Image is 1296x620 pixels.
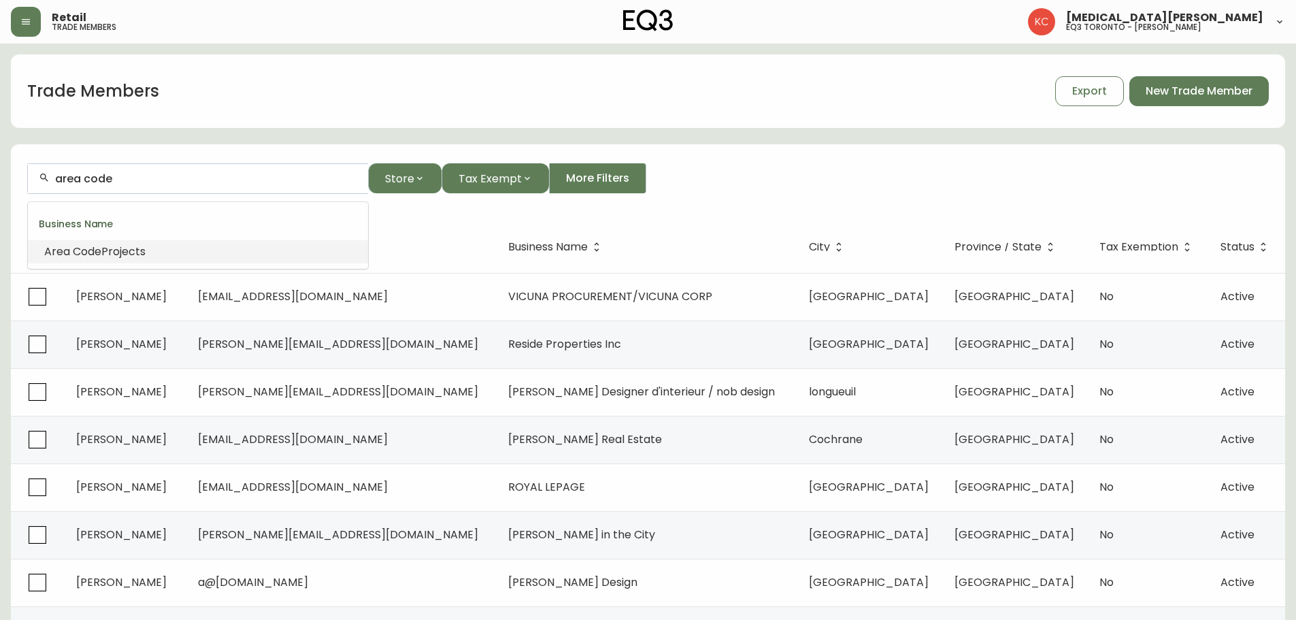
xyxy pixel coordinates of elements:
[1220,479,1255,495] span: Active
[1146,84,1252,99] span: New Trade Member
[1055,76,1124,106] button: Export
[508,289,712,304] span: VICUNA PROCUREMENT/VICUNA CORP
[1220,336,1255,352] span: Active
[52,23,116,31] h5: trade members
[1099,243,1178,251] span: Tax Exemption
[566,171,629,186] span: More Filters
[954,574,1074,590] span: [GEOGRAPHIC_DATA]
[385,170,414,187] span: Store
[508,243,588,251] span: Business Name
[459,170,522,187] span: Tax Exempt
[809,479,929,495] span: [GEOGRAPHIC_DATA]
[954,431,1074,447] span: [GEOGRAPHIC_DATA]
[76,336,167,352] span: [PERSON_NAME]
[1099,241,1196,253] span: Tax Exemption
[1220,289,1255,304] span: Active
[52,12,86,23] span: Retail
[1220,431,1255,447] span: Active
[76,479,167,495] span: [PERSON_NAME]
[508,241,605,253] span: Business Name
[76,289,167,304] span: [PERSON_NAME]
[809,241,848,253] span: City
[28,208,368,240] div: Business Name
[809,431,863,447] span: Cochrane
[101,244,146,259] span: Projects
[44,244,70,259] span: Area
[1066,12,1263,23] span: [MEDICAL_DATA][PERSON_NAME]
[1220,527,1255,542] span: Active
[809,384,856,399] span: longueuil
[76,574,167,590] span: [PERSON_NAME]
[1129,76,1269,106] button: New Trade Member
[954,336,1074,352] span: [GEOGRAPHIC_DATA]
[809,243,830,251] span: City
[623,10,674,31] img: logo
[954,479,1074,495] span: [GEOGRAPHIC_DATA]
[1220,243,1255,251] span: Status
[55,172,357,185] input: Search
[1066,23,1201,31] h5: eq3 toronto - [PERSON_NAME]
[1099,431,1114,447] span: No
[508,384,775,399] span: [PERSON_NAME] Designer d'interieur / nob design
[508,431,662,447] span: [PERSON_NAME] Real Estate
[954,384,1074,399] span: [GEOGRAPHIC_DATA]
[809,289,929,304] span: [GEOGRAPHIC_DATA]
[198,336,478,352] span: [PERSON_NAME][EMAIL_ADDRESS][DOMAIN_NAME]
[198,527,478,542] span: [PERSON_NAME][EMAIL_ADDRESS][DOMAIN_NAME]
[809,336,929,352] span: [GEOGRAPHIC_DATA]
[1099,479,1114,495] span: No
[76,384,167,399] span: [PERSON_NAME]
[1072,84,1107,99] span: Export
[1220,384,1255,399] span: Active
[368,163,442,193] button: Store
[1099,336,1114,352] span: No
[1099,527,1114,542] span: No
[1099,289,1114,304] span: No
[76,431,167,447] span: [PERSON_NAME]
[549,163,646,193] button: More Filters
[442,163,549,193] button: Tax Exempt
[508,479,585,495] span: ROYAL LEPAGE
[27,80,159,103] h1: Trade Members
[198,431,388,447] span: [EMAIL_ADDRESS][DOMAIN_NAME]
[954,241,1059,253] span: Province / State
[508,336,621,352] span: Reside Properties Inc
[508,527,655,542] span: [PERSON_NAME] in the City
[508,574,637,590] span: [PERSON_NAME] Design
[1028,8,1055,35] img: 6487344ffbf0e7f3b216948508909409
[954,243,1042,251] span: Province / State
[1220,574,1255,590] span: Active
[1099,384,1114,399] span: No
[954,289,1074,304] span: [GEOGRAPHIC_DATA]
[1220,241,1272,253] span: Status
[198,384,478,399] span: [PERSON_NAME][EMAIL_ADDRESS][DOMAIN_NAME]
[954,527,1074,542] span: [GEOGRAPHIC_DATA]
[809,527,929,542] span: [GEOGRAPHIC_DATA]
[198,479,388,495] span: [EMAIL_ADDRESS][DOMAIN_NAME]
[76,527,167,542] span: [PERSON_NAME]
[73,244,101,259] span: Code
[198,574,308,590] span: a@[DOMAIN_NAME]
[1099,574,1114,590] span: No
[809,574,929,590] span: [GEOGRAPHIC_DATA]
[198,289,388,304] span: [EMAIL_ADDRESS][DOMAIN_NAME]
